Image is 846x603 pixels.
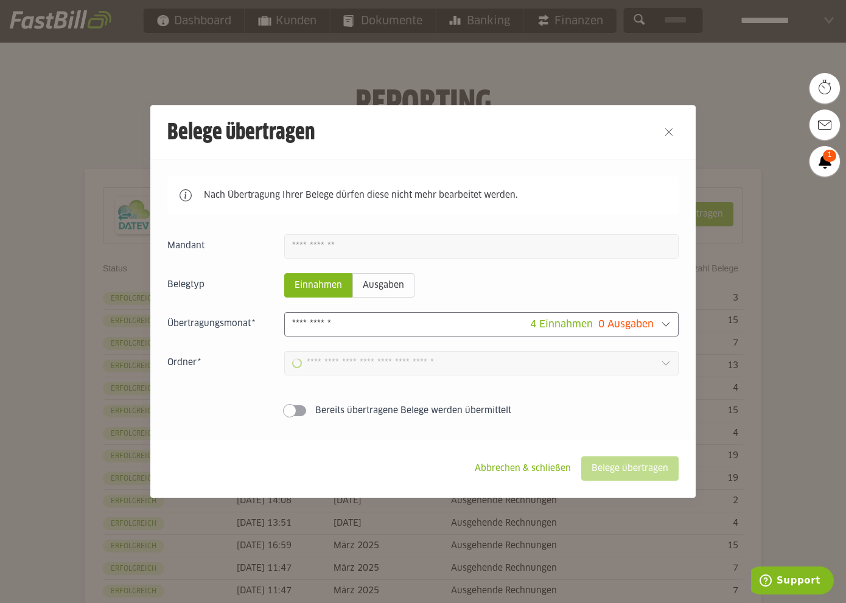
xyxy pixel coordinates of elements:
[823,150,836,162] span: 1
[581,456,679,481] sl-button: Belege übertragen
[530,319,593,329] span: 4 Einnahmen
[751,566,834,597] iframe: Öffnet ein Widget, in dem Sie weitere Informationen finden
[284,273,352,298] sl-radio-button: Einnahmen
[598,319,654,329] span: 0 Ausgaben
[167,405,679,417] sl-switch: Bereits übertragene Belege werden übermittelt
[352,273,414,298] sl-radio-button: Ausgaben
[464,456,581,481] sl-button: Abbrechen & schließen
[809,146,840,176] a: 1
